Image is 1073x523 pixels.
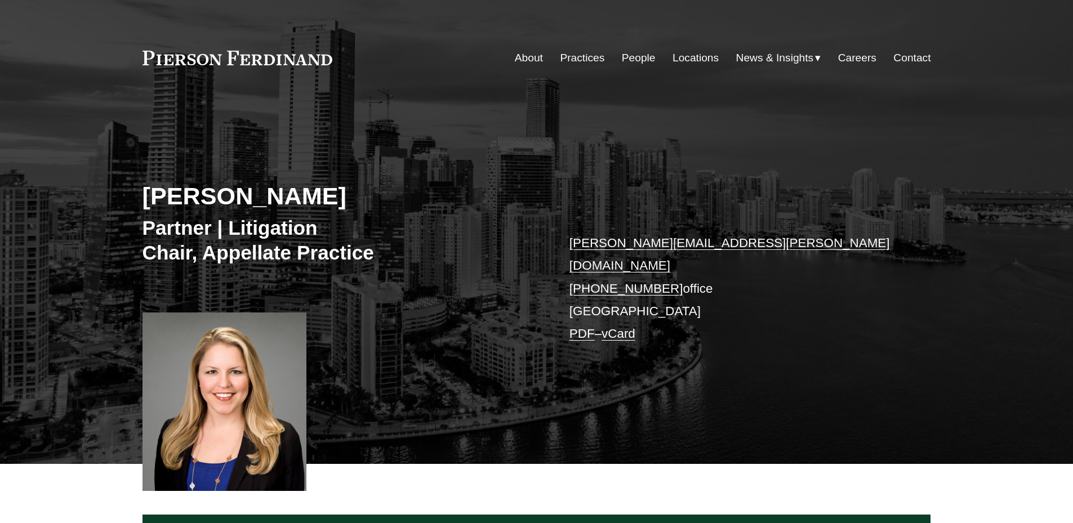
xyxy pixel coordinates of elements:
a: [PHONE_NUMBER] [569,281,683,296]
a: folder dropdown [736,47,821,69]
p: office [GEOGRAPHIC_DATA] – [569,232,898,346]
a: People [622,47,656,69]
a: Locations [673,47,719,69]
a: Practices [560,47,604,69]
a: About [515,47,543,69]
a: [PERSON_NAME][EMAIL_ADDRESS][PERSON_NAME][DOMAIN_NAME] [569,236,890,272]
a: PDF [569,327,595,341]
span: News & Insights [736,48,814,68]
a: Careers [838,47,876,69]
a: Contact [893,47,930,69]
h3: Partner | Litigation Chair, Appellate Practice [143,216,537,265]
a: vCard [602,327,635,341]
h2: [PERSON_NAME] [143,181,537,211]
